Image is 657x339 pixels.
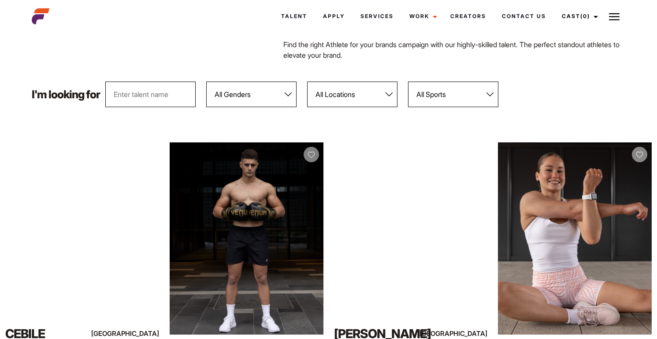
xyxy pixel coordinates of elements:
a: Cast(0) [554,4,603,28]
span: (0) [580,13,590,19]
p: I'm looking for [32,89,100,100]
a: Talent [273,4,315,28]
p: Find the right Athlete for your brands campaign with our highly-skilled talent. The perfect stand... [283,39,625,60]
img: Burger icon [609,11,620,22]
a: Work [401,4,442,28]
a: Services [353,4,401,28]
a: Contact Us [494,4,554,28]
a: Creators [442,4,494,28]
div: [GEOGRAPHIC_DATA] [113,328,159,339]
img: cropped-aefm-brand-fav-22-square.png [32,7,49,25]
input: Enter talent name [105,82,196,107]
div: [GEOGRAPHIC_DATA] [442,328,488,339]
a: Apply [315,4,353,28]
